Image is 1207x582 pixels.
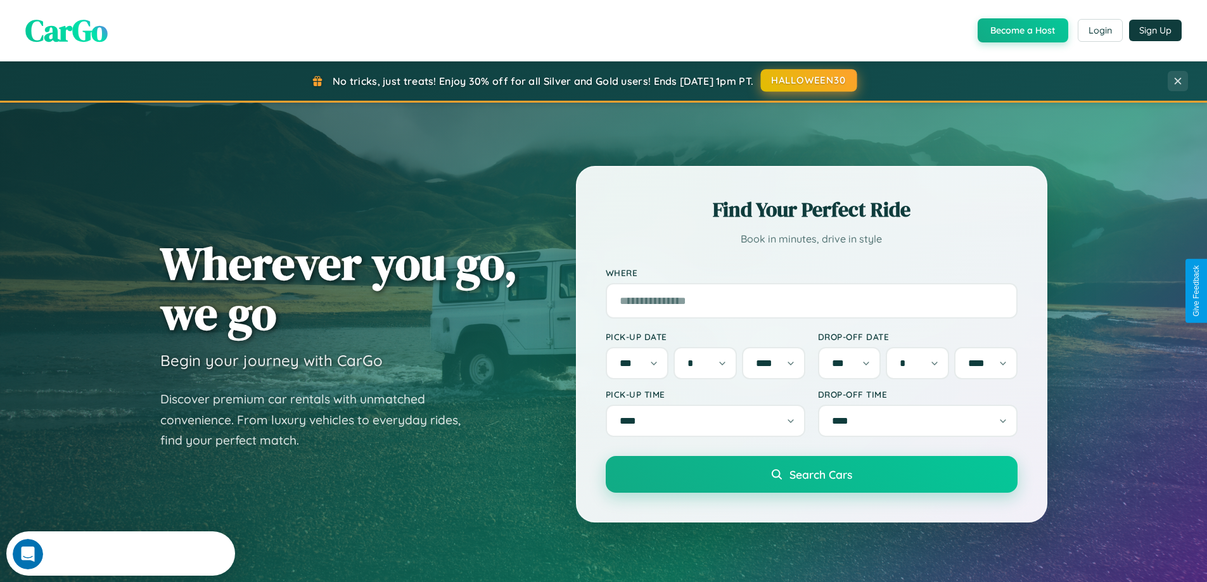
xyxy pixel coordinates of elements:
[606,267,1018,278] label: Where
[1129,20,1182,41] button: Sign Up
[160,351,383,370] h3: Begin your journey with CarGo
[1078,19,1123,42] button: Login
[160,389,477,451] p: Discover premium car rentals with unmatched convenience. From luxury vehicles to everyday rides, ...
[606,456,1018,493] button: Search Cars
[789,467,852,481] span: Search Cars
[25,9,108,51] span: CarGo
[333,75,753,87] span: No tricks, just treats! Enjoy 30% off for all Silver and Gold users! Ends [DATE] 1pm PT.
[606,389,805,400] label: Pick-up Time
[6,531,235,576] iframe: Intercom live chat discovery launcher
[606,331,805,342] label: Pick-up Date
[978,18,1068,42] button: Become a Host
[160,238,518,338] h1: Wherever you go, we go
[606,230,1018,248] p: Book in minutes, drive in style
[1192,265,1201,317] div: Give Feedback
[818,331,1018,342] label: Drop-off Date
[13,539,43,569] iframe: Intercom live chat
[818,389,1018,400] label: Drop-off Time
[606,196,1018,224] h2: Find Your Perfect Ride
[761,69,857,92] button: HALLOWEEN30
